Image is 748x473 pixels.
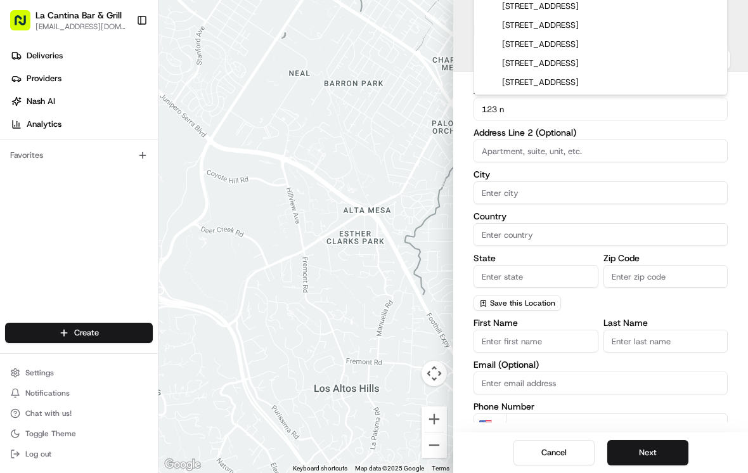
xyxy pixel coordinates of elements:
input: Clear [33,82,209,95]
input: Enter country [474,223,728,246]
button: Map camera controls [422,361,447,386]
a: Analytics [5,114,158,134]
button: See all [197,162,231,178]
span: Settings [25,368,54,378]
span: API Documentation [120,283,203,296]
div: 📗 [13,285,23,295]
div: Favorites [5,145,153,165]
input: Enter first name [474,330,598,353]
label: Zip Code [603,254,728,262]
a: Powered byPylon [89,314,153,324]
button: Zoom out [422,432,447,458]
input: Enter city [474,181,728,204]
label: Phone Number [474,402,728,411]
div: Past conversations [13,165,81,175]
button: La Cantina Bar & Grill [35,9,122,22]
input: Enter phone number [506,413,728,436]
div: 💻 [107,285,117,295]
img: Regen Pajulas [13,185,33,205]
span: Pylon [126,314,153,324]
div: We're available if you need us! [57,134,174,144]
input: Enter email address [474,372,728,394]
img: 1736555255976-a54dd68f-1ca7-489b-9aae-adbdc363a1c4 [25,231,35,242]
label: First Name [474,318,598,327]
span: [DATE] [112,231,138,241]
span: Providers [27,73,61,84]
span: Analytics [27,119,61,130]
span: [DATE] [102,197,128,207]
span: Notifications [25,388,70,398]
button: Next [607,440,688,465]
label: Address Line 1 [474,86,728,95]
button: La Cantina Bar & Grill[EMAIL_ADDRESS][DOMAIN_NAME] [5,5,131,36]
span: Log out [25,449,51,459]
button: Create [5,323,153,343]
button: Keyboard shortcuts [293,464,347,473]
span: Regen Pajulas [39,197,93,207]
span: Create [74,327,99,339]
span: Save this Location [490,298,555,308]
button: [EMAIL_ADDRESS][DOMAIN_NAME] [35,22,126,32]
input: Enter zip code [603,265,728,288]
label: Address Line 2 (Optional) [474,128,728,137]
div: Start new chat [57,121,208,134]
img: Google [162,457,203,473]
span: Toggle Theme [25,429,76,439]
a: 📗Knowledge Base [8,278,102,301]
input: Enter address [474,98,728,120]
img: 1736555255976-a54dd68f-1ca7-489b-9aae-adbdc363a1c4 [25,197,35,207]
span: [PERSON_NAME] [39,231,103,241]
span: • [95,197,100,207]
div: [STREET_ADDRESS] [477,35,725,54]
button: Settings [5,364,153,382]
img: Masood Aslam [13,219,33,239]
a: 💻API Documentation [102,278,209,301]
button: Cancel [513,440,595,465]
div: [STREET_ADDRESS] [477,16,725,35]
a: Open this area in Google Maps (opens a new window) [162,457,203,473]
span: Knowledge Base [25,283,97,296]
button: Toggle Theme [5,425,153,443]
a: Providers [5,68,158,89]
label: State [474,254,598,262]
button: Start new chat [216,125,231,140]
input: Enter state [474,265,598,288]
label: Last Name [603,318,728,327]
input: Apartment, suite, unit, etc. [474,139,728,162]
label: Country [474,212,728,221]
a: Deliveries [5,46,158,66]
input: Enter last name [603,330,728,353]
div: [STREET_ADDRESS] [477,73,725,92]
img: 9188753566659_6852d8bf1fb38e338040_72.png [27,121,49,144]
button: Notifications [5,384,153,402]
span: Nash AI [27,96,55,107]
div: [STREET_ADDRESS] [477,54,725,73]
button: Chat with us! [5,405,153,422]
img: 1736555255976-a54dd68f-1ca7-489b-9aae-adbdc363a1c4 [13,121,35,144]
span: Deliveries [27,50,63,62]
p: Welcome 👋 [13,51,231,71]
span: Chat with us! [25,408,72,418]
button: Save this Location [474,295,561,311]
a: Terms [432,465,449,472]
a: Nash AI [5,91,158,112]
button: Log out [5,445,153,463]
span: Map data ©2025 Google [355,465,424,472]
img: Nash [13,13,38,38]
button: Zoom in [422,406,447,432]
span: • [105,231,110,241]
label: Email (Optional) [474,360,728,369]
label: City [474,170,728,179]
